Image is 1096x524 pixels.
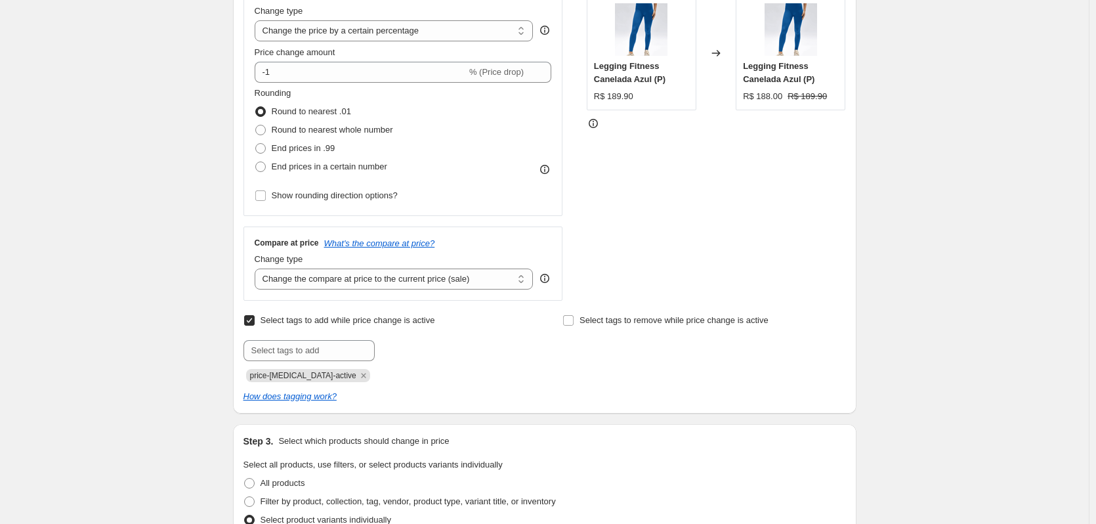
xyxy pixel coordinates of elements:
button: Remove price-change-job-active [358,370,369,382]
span: Select tags to add while price change is active [261,315,435,325]
span: All products [261,478,305,488]
h3: Compare at price [255,238,319,248]
span: End prices in .99 [272,143,335,153]
div: help [538,272,551,285]
span: Round to nearest whole number [272,125,393,135]
h2: Step 3. [243,435,274,448]
span: Change type [255,254,303,264]
span: Rounding [255,88,291,98]
span: Price change amount [255,47,335,57]
span: End prices in a certain number [272,162,387,171]
div: R$ 189.90 [594,90,633,103]
img: e32966dd9d3113832a713d74cc45d79c_cc726c8b-b521-452b-a8a7-8808c535c323_80x.png [615,3,667,56]
span: % (Price drop) [469,67,524,77]
div: R$ 188.00 [743,90,782,103]
button: What's the compare at price? [324,238,435,248]
input: -15 [255,62,467,83]
img: e32966dd9d3113832a713d74cc45d79c_cc726c8b-b521-452b-a8a7-8808c535c323_80x.png [765,3,817,56]
div: help [538,24,551,37]
span: Filter by product, collection, tag, vendor, product type, variant title, or inventory [261,496,556,506]
span: Show rounding direction options? [272,190,398,200]
input: Select tags to add [243,340,375,361]
span: Round to nearest .01 [272,106,351,116]
p: Select which products should change in price [278,435,449,448]
span: Legging Fitness Canelada Azul (P) [743,61,814,84]
span: price-change-job-active [250,371,356,380]
span: Legging Fitness Canelada Azul (P) [594,61,665,84]
span: Select tags to remove while price change is active [580,315,769,325]
span: Select all products, use filters, or select products variants individually [243,460,503,469]
strike: R$ 189.90 [788,90,827,103]
span: Change type [255,6,303,16]
a: How does tagging work? [243,391,337,401]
